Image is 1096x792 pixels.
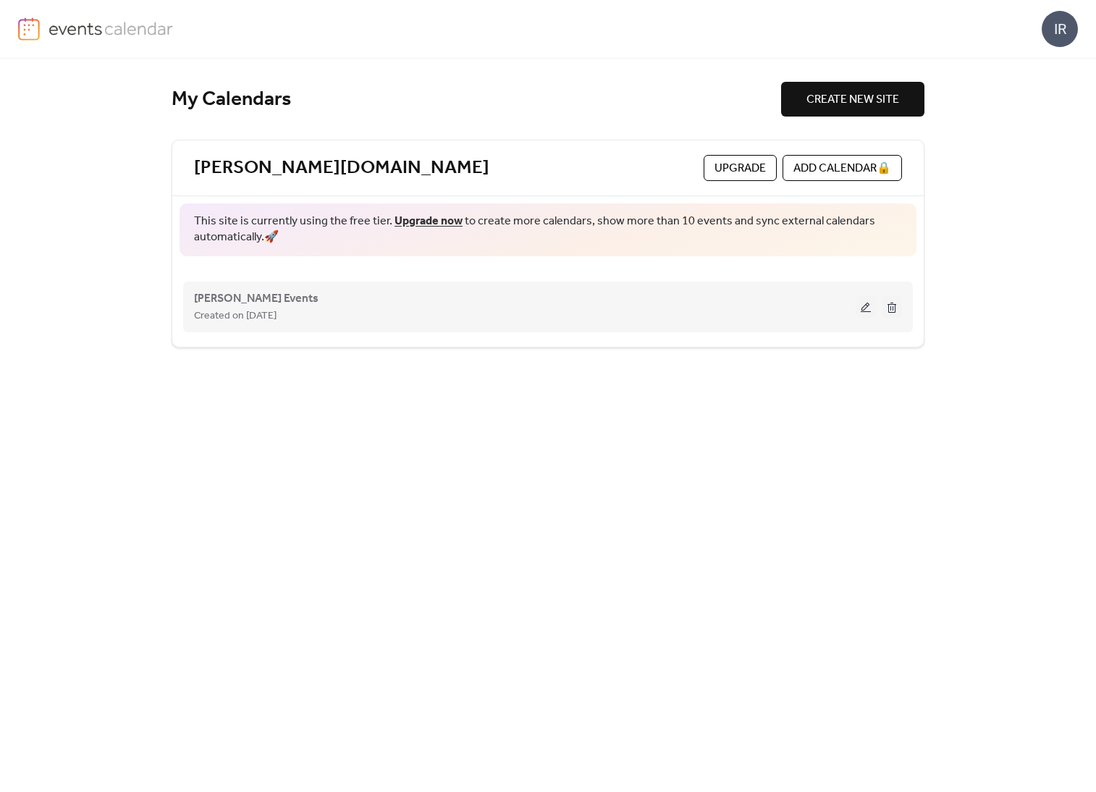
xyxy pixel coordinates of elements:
[806,91,899,109] span: CREATE NEW SITE
[172,87,781,112] div: My Calendars
[194,156,489,180] a: [PERSON_NAME][DOMAIN_NAME]
[395,210,463,232] a: Upgrade now
[18,17,40,41] img: logo
[704,155,777,181] button: Upgrade
[194,295,319,303] a: [PERSON_NAME] Events
[49,17,174,39] img: logo-type
[714,160,766,177] span: Upgrade
[1042,11,1078,47] div: IR
[194,290,319,308] span: [PERSON_NAME] Events
[194,308,277,325] span: Created on [DATE]
[194,214,902,246] span: This site is currently using the free tier. to create more calendars, show more than 10 events an...
[781,82,924,117] button: CREATE NEW SITE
